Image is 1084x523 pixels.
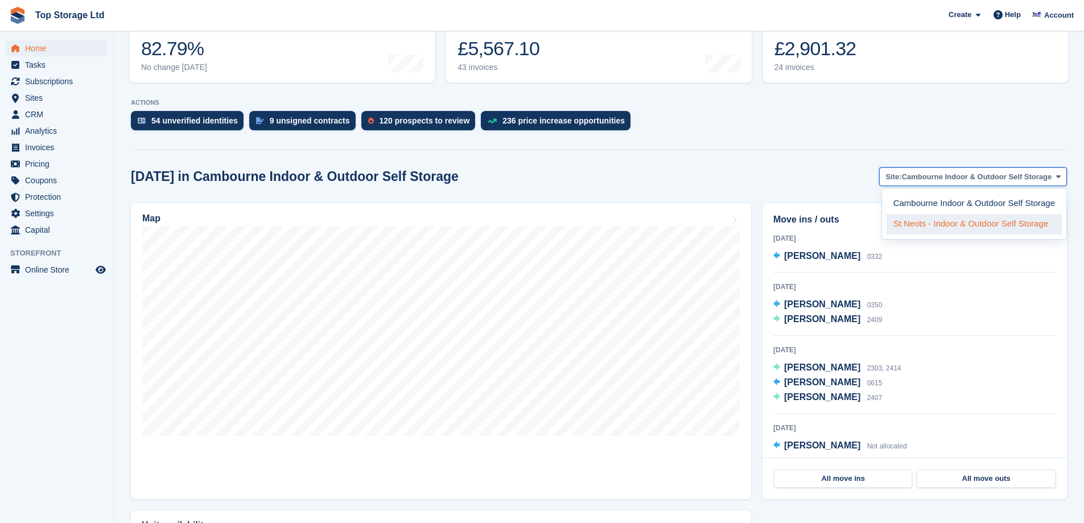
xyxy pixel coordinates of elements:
a: 236 price increase opportunities [481,111,636,136]
a: menu [6,156,108,172]
a: [PERSON_NAME] 2407 [773,390,882,405]
a: Awaiting payment £2,901.32 24 invoices [763,10,1068,83]
span: Pricing [25,156,93,172]
a: menu [6,106,108,122]
div: 236 price increase opportunities [502,116,625,125]
a: menu [6,123,108,139]
span: 0332 [867,253,883,261]
div: 120 prospects to review [380,116,470,125]
a: Map [131,203,751,499]
a: 9 unsigned contracts [249,111,361,136]
span: [PERSON_NAME] [784,440,860,450]
span: Site: [885,171,901,183]
span: 2409 [867,316,883,324]
div: [DATE] [773,282,1056,292]
div: £5,567.10 [457,37,542,60]
a: menu [6,205,108,221]
img: verify_identity-adf6edd0f0f0b5bbfe63781bf79b02c33cf7c696d77639b501bdc392416b5a36.svg [138,117,146,124]
span: [PERSON_NAME] [784,363,860,372]
span: Coupons [25,172,93,188]
div: 82.79% [141,37,207,60]
a: menu [6,90,108,106]
a: 120 prospects to review [361,111,481,136]
span: Storefront [10,248,113,259]
div: 24 invoices [774,63,856,72]
span: [PERSON_NAME] [784,314,860,324]
span: 2303, 2414 [867,364,901,372]
div: 9 unsigned contracts [270,116,350,125]
span: [PERSON_NAME] [784,392,860,402]
span: Analytics [25,123,93,139]
a: St Neots - Indoor & Outdoor Self Storage [887,214,1062,234]
a: Occupancy 82.79% No change [DATE] [130,10,435,83]
img: contract_signature_icon-13c848040528278c33f63329250d36e43548de30e8caae1d1a13099fd9432cc5.svg [256,117,264,124]
span: Home [25,40,93,56]
span: Create [949,9,971,20]
a: menu [6,189,108,205]
a: menu [6,57,108,73]
img: stora-icon-8386f47178a22dfd0bd8f6a31ec36ba5ce8667c1dd55bd0f319d3a0aa187defe.svg [9,7,26,24]
h2: Move ins / outs [773,213,1056,227]
a: [PERSON_NAME] 0332 [773,249,882,264]
a: Cambourne Indoor & Outdoor Self Storage [887,193,1062,214]
span: Invoices [25,139,93,155]
span: CRM [25,106,93,122]
span: [PERSON_NAME] [784,299,860,309]
span: Sites [25,90,93,106]
a: Preview store [94,263,108,277]
span: Capital [25,222,93,238]
a: Month-to-date sales £5,567.10 43 invoices [446,10,751,83]
img: prospect-51fa495bee0391a8d652442698ab0144808aea92771e9ea1ae160a38d050c398.svg [368,117,374,124]
span: Help [1005,9,1021,20]
span: Tasks [25,57,93,73]
a: menu [6,40,108,56]
div: No change [DATE] [141,63,207,72]
a: [PERSON_NAME] 0615 [773,376,882,390]
span: Not allocated [867,442,907,450]
img: Sam Topham [1031,9,1042,20]
a: menu [6,73,108,89]
div: 54 unverified identities [151,116,238,125]
div: [DATE] [773,345,1056,355]
a: [PERSON_NAME] 2409 [773,312,882,327]
span: [PERSON_NAME] [784,377,860,387]
a: menu [6,139,108,155]
a: menu [6,262,108,278]
a: All move outs [917,470,1055,488]
div: [DATE] [773,423,1056,433]
span: 0615 [867,379,883,387]
div: 43 invoices [457,63,542,72]
a: 54 unverified identities [131,111,249,136]
a: Top Storage Ltd [31,6,109,24]
a: menu [6,222,108,238]
span: Subscriptions [25,73,93,89]
span: 0350 [867,301,883,309]
span: Protection [25,189,93,205]
h2: [DATE] in Cambourne Indoor & Outdoor Self Storage [131,169,459,184]
p: ACTIONS [131,99,1067,106]
div: £2,901.32 [774,37,856,60]
span: Cambourne Indoor & Outdoor Self Storage [902,171,1052,183]
a: menu [6,172,108,188]
span: 2407 [867,394,883,402]
div: [DATE] [773,233,1056,244]
a: [PERSON_NAME] 0350 [773,298,882,312]
a: [PERSON_NAME] 2303, 2414 [773,361,901,376]
span: Account [1044,10,1074,21]
h2: Map [142,213,160,224]
a: All move ins [774,470,912,488]
button: Site: Cambourne Indoor & Outdoor Self Storage [879,167,1067,186]
span: [PERSON_NAME] [784,251,860,261]
span: Settings [25,205,93,221]
a: [PERSON_NAME] Not allocated [773,439,907,454]
img: price_increase_opportunities-93ffe204e8149a01c8c9dc8f82e8f89637d9d84a8eef4429ea346261dce0b2c0.svg [488,118,497,123]
span: Online Store [25,262,93,278]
